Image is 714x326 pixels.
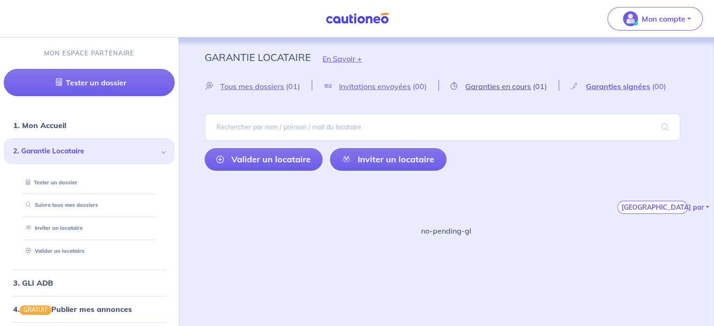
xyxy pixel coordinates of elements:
[205,82,312,91] a: Tous mes dossiers(01)
[22,225,83,231] a: Inviter un locataire
[533,82,547,91] span: (01)
[22,179,77,186] a: Tester un dossier
[586,82,650,91] span: Garanties signées
[13,304,132,314] a: 4.GRATUITPublier mes annonces
[44,49,135,58] p: MON ESPACE PARTENAIRE
[15,175,163,190] div: Tester un dossier
[13,146,158,157] span: 2. Garantie Locataire
[465,82,531,91] span: Garanties en cours
[22,248,84,254] a: Valider un locataire
[623,11,638,26] img: illu_account_valid_menu.svg
[311,45,374,72] button: En Savoir +
[220,82,284,91] span: Tous mes dossiers
[421,225,471,236] p: no-pending-gl
[559,82,678,91] a: Garanties signées(00)
[642,13,685,24] p: Mon compte
[15,197,163,213] div: Suivre tous mes dossiers
[205,148,322,171] a: Valider un locataire
[4,300,175,318] div: 4.GRATUITPublier mes annonces
[339,82,411,91] span: Invitations envoyées
[322,13,392,24] img: Cautioneo
[286,82,300,91] span: (01)
[205,49,311,66] p: Garantie Locataire
[650,114,680,140] span: search
[13,121,66,130] a: 1. Mon Accueil
[4,69,175,96] a: Tester un dossier
[205,114,680,141] input: Rechercher par nom / prénom / mail du locataire
[607,7,703,30] button: illu_account_valid_menu.svgMon compte
[4,138,175,164] div: 2. Garantie Locataire
[15,220,163,236] div: Inviter un locataire
[22,202,98,208] a: Suivre tous mes dossiers
[4,116,175,135] div: 1. Mon Accueil
[330,148,446,171] a: Inviter un locataire
[413,82,427,91] span: (00)
[15,243,163,259] div: Valider un locataire
[13,278,53,288] a: 3. GLI ADB
[617,201,688,214] button: [GEOGRAPHIC_DATA] par
[652,82,666,91] span: (00)
[312,82,438,91] a: Invitations envoyées(00)
[4,273,175,292] div: 3. GLI ADB
[439,82,559,91] a: Garanties en cours(01)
